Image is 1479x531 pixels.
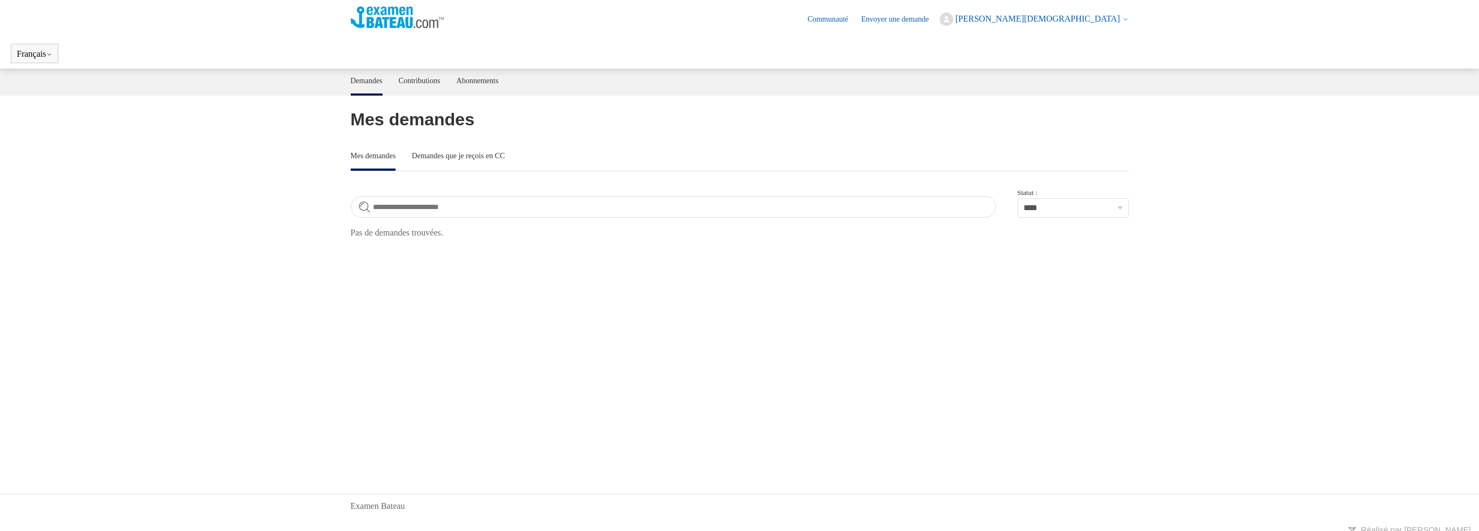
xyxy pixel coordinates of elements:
[399,69,440,93] a: Contributions
[1018,187,1129,198] label: Statut :
[1409,495,1471,523] div: Chat Support
[351,106,1129,132] h1: Mes demandes
[351,226,1129,239] p: Pas de demandes trouvées.
[940,12,1129,26] button: [PERSON_NAME][DEMOGRAPHIC_DATA]
[351,500,405,513] a: Examen Bateau
[351,69,383,93] a: Demandes
[955,14,1120,23] span: [PERSON_NAME][DEMOGRAPHIC_DATA]
[351,144,396,169] a: Mes demandes
[457,69,499,93] a: Abonnements
[17,49,52,59] button: Français
[351,6,444,28] img: Page d’accueil du Centre d’aide Examen Bateau
[861,14,940,25] a: Envoyer une demande
[807,14,859,25] a: Communauté
[412,144,505,169] a: Demandes que je reçois en CC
